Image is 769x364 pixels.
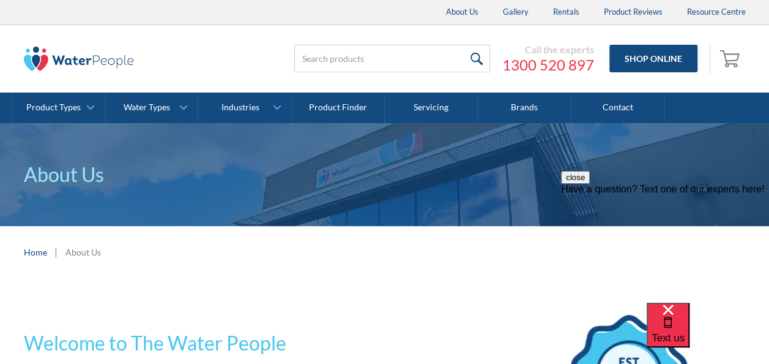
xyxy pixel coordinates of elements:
[294,45,490,72] input: Search products
[716,44,746,74] a: Open empty cart
[647,303,769,364] iframe: podium webchat widget bubble
[502,44,594,56] div: Call the experts
[198,93,291,123] a: Industries
[24,246,47,259] a: Home
[24,47,134,71] img: The Water People
[221,102,259,113] div: Industries
[26,102,81,113] div: Product Types
[571,93,664,123] a: Contact
[292,93,385,123] a: Product Finder
[561,171,769,318] iframe: podium webchat widget prompt
[24,160,746,189] p: About Us
[65,246,101,259] div: About Us
[105,93,198,123] a: Water Types
[385,93,478,123] a: Servicing
[124,102,170,113] div: Water Types
[478,93,571,123] a: Brands
[719,48,743,68] img: shopping cart
[502,56,594,74] a: 1300 520 897
[12,93,105,123] a: Product Types
[609,45,697,72] a: Shop Online
[24,328,441,358] h1: Welcome to The Water People
[53,245,59,259] div: |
